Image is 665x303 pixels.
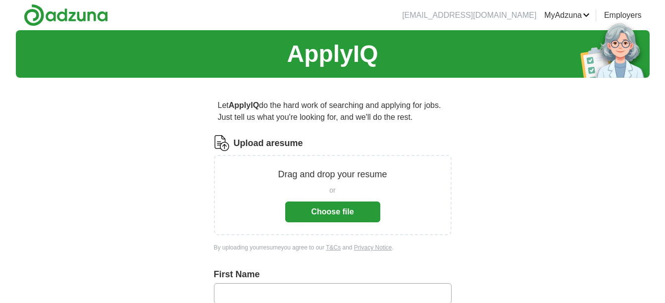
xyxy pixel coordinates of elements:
a: T&Cs [326,244,341,251]
a: Employers [604,9,642,21]
label: First Name [214,268,452,281]
a: MyAdzuna [544,9,590,21]
p: Let do the hard work of searching and applying for jobs. Just tell us what you're looking for, an... [214,96,452,127]
img: CV Icon [214,135,230,151]
img: Adzuna logo [24,4,108,26]
strong: ApplyIQ [229,101,259,109]
button: Choose file [285,202,380,222]
a: Privacy Notice [354,244,392,251]
h1: ApplyIQ [287,36,378,72]
span: or [329,185,335,196]
div: By uploading your resume you agree to our and . [214,243,452,252]
label: Upload a resume [234,137,303,150]
li: [EMAIL_ADDRESS][DOMAIN_NAME] [402,9,536,21]
p: Drag and drop your resume [278,168,387,181]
